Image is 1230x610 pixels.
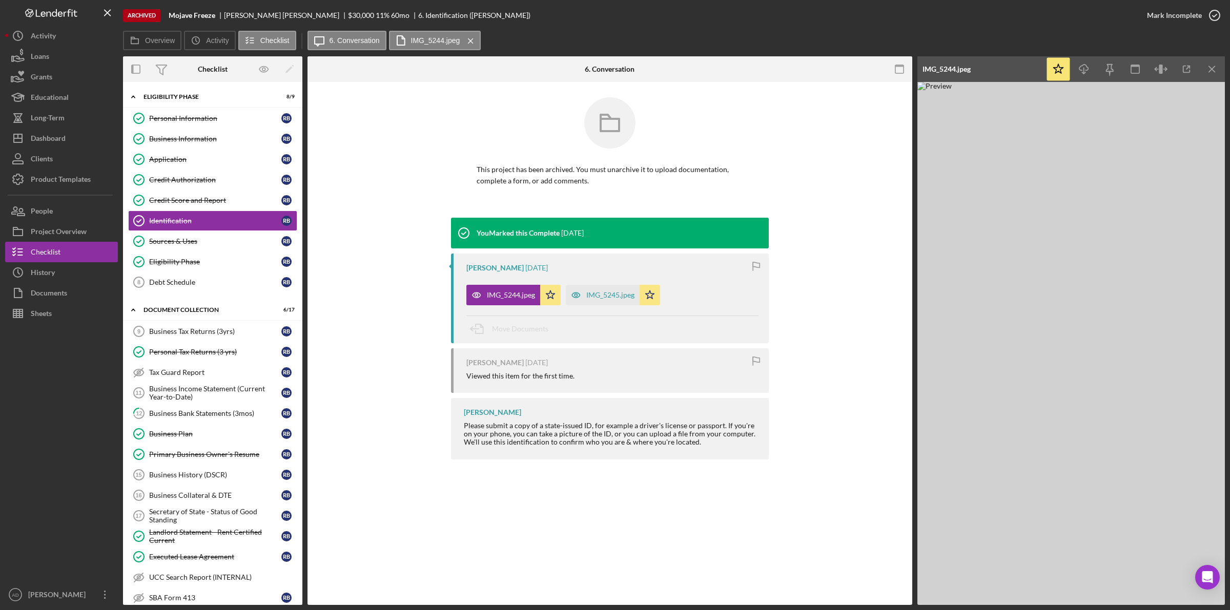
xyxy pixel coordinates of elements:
div: Documents [31,283,67,306]
div: 8 / 9 [276,94,295,100]
div: Business Income Statement (Current Year-to-Date) [149,385,281,401]
div: 6. Identification ([PERSON_NAME]) [418,11,530,19]
div: R B [281,511,292,521]
div: UCC Search Report (INTERNAL) [149,573,297,581]
button: Checklist [5,242,118,262]
button: People [5,201,118,221]
div: R B [281,347,292,357]
div: 6 / 17 [276,307,295,313]
div: Credit Score and Report [149,196,281,204]
div: Business Information [149,135,281,143]
div: History [31,262,55,285]
a: Business InformationRB [128,129,297,149]
tspan: 17 [135,513,141,519]
a: History [5,262,118,283]
div: Long-Term [31,108,65,131]
a: 17Secretary of State - Status of Good StandingRB [128,506,297,526]
div: [PERSON_NAME] [464,408,521,416]
div: Credit Authorization [149,176,281,184]
a: Project Overview [5,221,118,242]
div: Product Templates [31,169,91,192]
div: R B [281,470,292,480]
div: SBA Form 413 [149,594,281,602]
div: R B [281,490,292,500]
div: Primary Business Owner's Resume [149,450,281,458]
div: Open Intercom Messenger [1195,565,1220,590]
div: Mark Incomplete [1147,5,1202,26]
button: IMG_5244.jpeg [466,285,561,305]
a: Personal InformationRB [128,108,297,129]
div: IMG_5244.jpeg [487,291,535,299]
div: Landlord Statement - Rent Certified Current [149,528,281,544]
label: Checklist [260,36,290,45]
div: Loans [31,46,49,69]
a: Eligibility PhaseRB [128,251,297,272]
a: IdentificationRB [128,211,297,231]
div: Sources & Uses [149,237,281,245]
button: IMG_5244.jpeg [389,31,481,50]
a: 16Business Collateral & DTERB [128,485,297,506]
a: Primary Business Owner's ResumeRB [128,444,297,465]
div: [PERSON_NAME] [26,584,92,607]
div: Eligibility Phase [149,258,281,266]
div: Checklist [31,242,60,265]
a: 8Debt ScheduleRB [128,272,297,292]
div: IMG_5245.jpeg [586,291,634,299]
a: Sheets [5,303,118,324]
div: Dashboard [31,128,66,151]
div: R B [281,388,292,398]
div: Secretary of State - Status of Good Standing [149,508,281,524]
a: Personal Tax Returns (3 yrs)RB [128,342,297,362]
a: 12Business Bank Statements (3mos)RB [128,403,297,424]
button: Activity [184,31,235,50]
tspan: 11 [135,390,141,396]
div: [PERSON_NAME] [466,359,524,367]
a: Business PlanRB [128,424,297,444]
div: R B [281,113,292,123]
button: Clients [5,149,118,169]
div: Identification [149,217,281,225]
div: 6. Conversation [585,65,634,73]
div: Activity [31,26,56,49]
a: Activity [5,26,118,46]
div: Grants [31,67,52,90]
a: Long-Term [5,108,118,128]
tspan: 12 [136,410,142,416]
div: R B [281,593,292,603]
a: SBA Form 413RB [128,587,297,608]
tspan: 16 [135,492,141,498]
a: ApplicationRB [128,149,297,170]
a: 15Business History (DSCR)RB [128,465,297,485]
div: Business History (DSCR) [149,471,281,479]
div: R B [281,175,292,185]
a: Sources & UsesRB [128,231,297,251]
div: Eligibility Phase [143,94,269,100]
div: R B [281,367,292,377]
div: R B [281,134,292,144]
b: Mojave Freeze [169,11,215,19]
tspan: 9 [137,328,140,334]
div: Debt Schedule [149,278,281,286]
a: Product Templates [5,169,118,190]
div: R B [281,154,292,164]
button: 6. Conversation [307,31,386,50]
time: 2025-08-14 23:12 [525,264,548,272]
div: R B [281,449,292,459]
text: AD [12,592,18,598]
a: Credit AuthorizationRB [128,170,297,190]
time: 2025-08-14 23:09 [525,359,548,367]
a: Landlord Statement - Rent Certified CurrentRB [128,526,297,546]
button: Loans [5,46,118,67]
div: Personal Tax Returns (3 yrs) [149,348,281,356]
tspan: 15 [135,472,141,478]
button: Mark Incomplete [1137,5,1225,26]
label: IMG_5244.jpeg [411,36,460,45]
a: Documents [5,283,118,303]
button: Overview [123,31,181,50]
button: Dashboard [5,128,118,149]
div: Educational [31,87,69,110]
div: 11 % [376,11,389,19]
